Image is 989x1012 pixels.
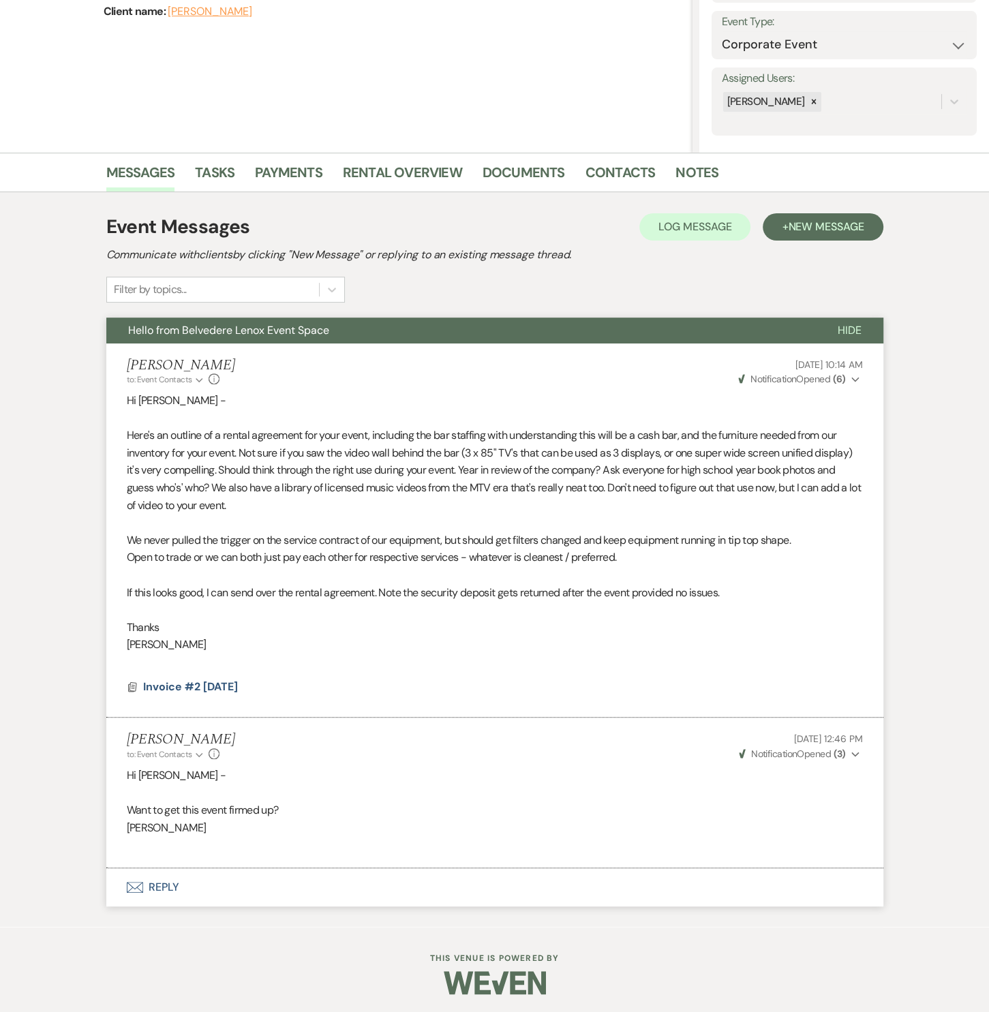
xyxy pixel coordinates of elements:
span: New Message [788,219,864,234]
h1: Event Messages [106,213,250,241]
button: +New Message [763,213,883,241]
span: Invoice #2 [DATE] [143,679,238,694]
button: Invoice #2 [DATE] [143,679,241,695]
span: Log Message [658,219,731,234]
a: Tasks [195,162,234,191]
span: Hello from Belvedere Lenox Event Space [128,323,329,337]
a: Contacts [585,162,656,191]
span: Opened [738,373,846,385]
strong: ( 6 ) [832,373,845,385]
button: to: Event Contacts [127,748,205,761]
h5: [PERSON_NAME] [127,357,235,374]
span: Notification [751,748,797,760]
label: Assigned Users: [722,69,967,89]
span: [DATE] 10:14 AM [795,358,863,371]
div: Filter by topics... [114,281,187,298]
span: to: Event Contacts [127,374,192,385]
span: Client name: [104,4,168,18]
p: [PERSON_NAME] [127,636,863,654]
a: Messages [106,162,175,191]
div: [PERSON_NAME] [723,92,807,112]
p: Thanks [127,619,863,637]
button: Hide [816,318,883,343]
a: Rental Overview [343,162,462,191]
p: [PERSON_NAME] [127,819,863,837]
button: Reply [106,868,883,906]
p: Here's an outline of a rental agreement for your event, including the bar staffing with understan... [127,427,863,514]
img: Weven Logo [444,959,546,1007]
span: Opened [739,748,846,760]
p: We never pulled the trigger on the service contract of our equipment, but should get filters chan... [127,532,863,549]
span: Notification [750,373,796,385]
span: to: Event Contacts [127,749,192,760]
p: Hi [PERSON_NAME] - [127,392,863,410]
h5: [PERSON_NAME] [127,731,235,748]
span: [DATE] 12:46 PM [794,733,863,745]
p: If this looks good, I can send over the rental agreement. Note the security deposit gets returned... [127,584,863,602]
button: NotificationOpened (6) [736,372,863,386]
a: Documents [483,162,565,191]
button: [PERSON_NAME] [168,6,252,17]
span: Hide [838,323,862,337]
a: Notes [675,162,718,191]
p: Want to get this event firmed up? [127,801,863,819]
a: Payments [255,162,322,191]
button: Hello from Belvedere Lenox Event Space [106,318,816,343]
label: Event Type: [722,12,967,32]
button: NotificationOpened (3) [737,747,863,761]
p: Hi [PERSON_NAME] - [127,767,863,784]
strong: ( 3 ) [833,748,845,760]
p: Open to trade or we can both just pay each other for respective services - whatever is cleanest /... [127,549,863,566]
h2: Communicate with clients by clicking "New Message" or replying to an existing message thread. [106,247,883,263]
button: to: Event Contacts [127,373,205,386]
button: Log Message [639,213,750,241]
